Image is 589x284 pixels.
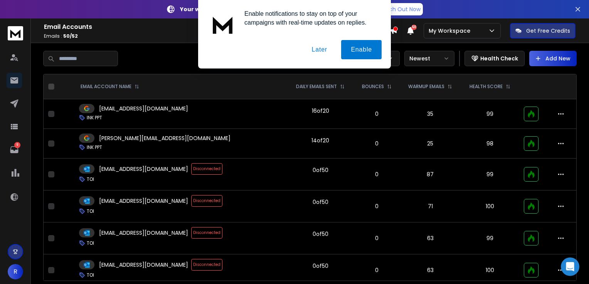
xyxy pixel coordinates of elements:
[87,144,102,150] p: INK PPT
[99,261,188,269] p: [EMAIL_ADDRESS][DOMAIN_NAME]
[99,105,188,112] p: [EMAIL_ADDRESS][DOMAIN_NAME]
[461,222,519,254] td: 99
[191,163,222,175] span: Disconnected
[99,134,231,142] p: [PERSON_NAME][EMAIL_ADDRESS][DOMAIN_NAME]
[311,137,329,144] div: 14 of 20
[99,197,188,205] p: [EMAIL_ADDRESS][DOMAIN_NAME]
[8,264,23,279] button: R
[87,240,94,246] p: TOI
[87,208,94,214] p: TOI
[238,9,382,27] div: Enable notifications to stay on top of your campaigns with real-time updates on replies.
[400,159,461,190] td: 87
[358,234,395,242] p: 0
[312,107,329,115] div: 16 of 20
[561,257,579,276] div: Open Intercom Messenger
[461,159,519,190] td: 99
[99,165,188,173] p: [EMAIL_ADDRESS][DOMAIN_NAME]
[296,84,337,90] p: DAILY EMAILS SENT
[358,140,395,147] p: 0
[191,259,222,271] span: Disconnected
[358,170,395,178] p: 0
[313,166,328,174] div: 0 of 50
[313,198,328,206] div: 0 of 50
[358,110,395,118] p: 0
[81,84,139,90] div: EMAIL ACCOUNT NAME
[87,115,102,121] p: INK PPT
[313,262,328,270] div: 0 of 50
[87,176,94,182] p: TOI
[313,230,328,238] div: 0 of 50
[358,202,395,210] p: 0
[461,190,519,222] td: 100
[362,84,384,90] p: BOUNCES
[400,99,461,129] td: 35
[400,190,461,222] td: 71
[191,195,222,207] span: Disconnected
[470,84,503,90] p: HEALTH SCORE
[461,99,519,129] td: 99
[207,9,238,40] img: notification icon
[99,229,188,237] p: [EMAIL_ADDRESS][DOMAIN_NAME]
[87,272,94,278] p: TOI
[400,129,461,159] td: 25
[341,40,382,59] button: Enable
[302,40,337,59] button: Later
[7,142,22,157] a: 9
[191,227,222,239] span: Disconnected
[358,266,395,274] p: 0
[461,129,519,159] td: 98
[408,84,444,90] p: WARMUP EMAILS
[400,222,461,254] td: 63
[14,142,20,148] p: 9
